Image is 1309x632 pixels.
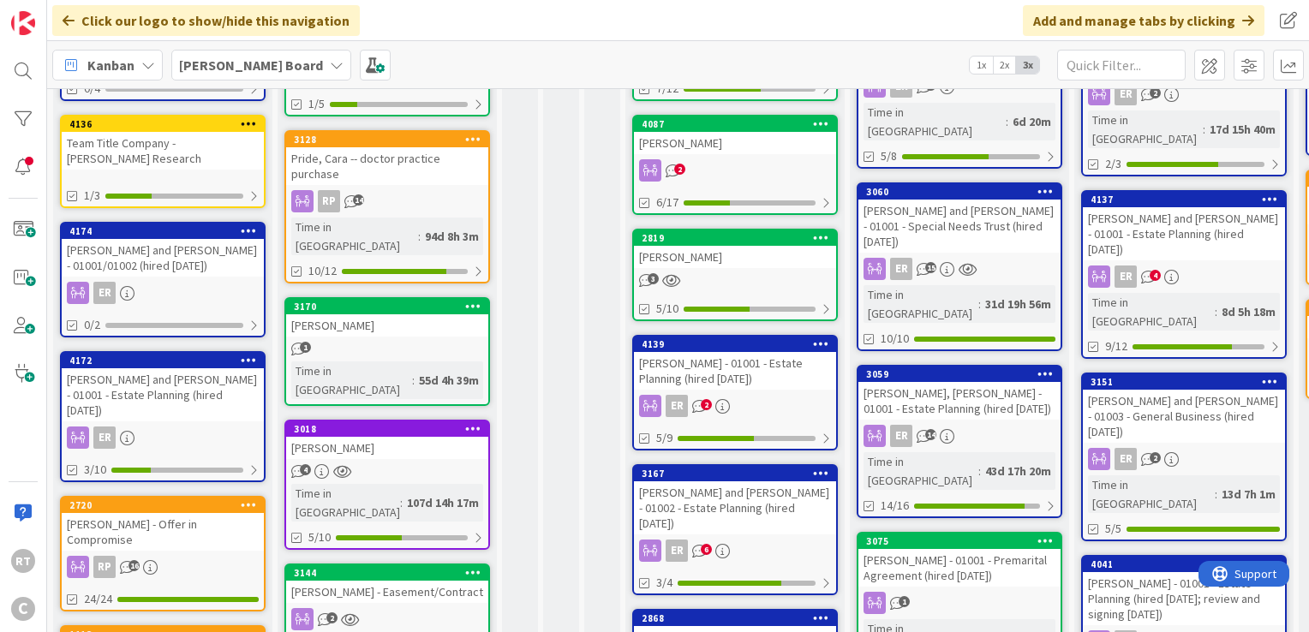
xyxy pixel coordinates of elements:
div: 3128 [286,132,488,147]
div: 3167 [642,468,836,480]
div: 13d 7h 1m [1217,485,1280,504]
input: Quick Filter... [1057,50,1186,80]
span: 2 [674,164,685,175]
a: 4174[PERSON_NAME] and [PERSON_NAME] - 01001/01002 (hired [DATE])ER0/2 [60,222,266,337]
div: ER [890,425,912,447]
div: [PERSON_NAME] and [PERSON_NAME] - 01002 - Estate Planning (hired [DATE]) [634,481,836,534]
div: [PERSON_NAME] and [PERSON_NAME] - 01003 - General Business (hired [DATE]) [1083,390,1285,443]
div: 4136Team Title Company - [PERSON_NAME] Research [62,116,264,170]
span: : [1215,485,1217,504]
span: 6/17 [656,194,678,212]
span: 10/10 [881,330,909,348]
span: 4 [300,464,311,475]
div: ER [666,540,688,562]
div: [PERSON_NAME] [286,314,488,337]
div: 4174 [69,225,264,237]
div: ER [1083,448,1285,470]
span: : [1203,120,1205,139]
span: 6 [701,544,712,555]
div: 3018[PERSON_NAME] [286,421,488,459]
a: 3128Pride, Cara -- doctor practice purchaseRPTime in [GEOGRAPHIC_DATA]:94d 8h 3m10/12 [284,130,490,283]
a: 4087[PERSON_NAME]6/17 [632,115,838,215]
span: 5/10 [308,528,331,546]
a: 2819[PERSON_NAME]5/10 [632,229,838,321]
div: 3060 [858,184,1061,200]
span: 3x [1016,57,1039,74]
a: 3167[PERSON_NAME] and [PERSON_NAME] - 01002 - Estate Planning (hired [DATE])ER3/4 [632,464,838,595]
span: 1 [899,596,910,607]
div: 3167 [634,466,836,481]
div: RP [286,190,488,212]
div: Time in [GEOGRAPHIC_DATA] [1088,110,1203,148]
div: 4136 [62,116,264,132]
div: Time in [GEOGRAPHIC_DATA] [291,361,412,399]
div: Add and manage tabs by clicking [1023,5,1264,36]
div: [PERSON_NAME] - 01001 - Estate Planning (hired [DATE]) [634,352,836,390]
div: 17d 15h 40m [1205,120,1280,139]
div: Time in [GEOGRAPHIC_DATA] [1088,293,1215,331]
span: : [418,227,421,246]
div: 2720 [62,498,264,513]
div: 4172 [69,355,264,367]
span: 3 [648,273,659,284]
div: 2819[PERSON_NAME] [634,230,836,268]
div: 55d 4h 39m [415,371,483,390]
div: 3075 [858,534,1061,549]
div: [PERSON_NAME] and [PERSON_NAME] - 01001 - Special Needs Trust (hired [DATE]) [858,200,1061,253]
div: 3060[PERSON_NAME] and [PERSON_NAME] - 01001 - Special Needs Trust (hired [DATE]) [858,184,1061,253]
a: 4139[PERSON_NAME] - 01001 - Estate Planning (hired [DATE])ER5/9 [632,335,838,450]
div: ER [858,425,1061,447]
span: 15 [925,262,936,273]
div: 43d 17h 20m [981,462,1055,480]
span: 1x [970,57,993,74]
a: 3059[PERSON_NAME], [PERSON_NAME] - 01001 - Estate Planning (hired [DATE])ERTime in [GEOGRAPHIC_DA... [857,365,1062,518]
div: [PERSON_NAME] [634,246,836,268]
div: ER [1115,265,1137,288]
span: 5/9 [656,429,672,447]
span: 3/10 [84,461,106,479]
div: RP [318,190,340,212]
span: 0/2 [84,316,100,334]
div: 3151[PERSON_NAME] and [PERSON_NAME] - 01003 - General Business (hired [DATE]) [1083,374,1285,443]
div: Time in [GEOGRAPHIC_DATA] [1088,475,1215,513]
span: 1/3 [84,187,100,205]
div: ER [634,540,836,562]
div: [PERSON_NAME] [286,437,488,459]
div: 3059 [866,368,1061,380]
div: 3059 [858,367,1061,382]
div: Team Title Company - [PERSON_NAME] Research [62,132,264,170]
div: RP [62,556,264,578]
div: 3018 [286,421,488,437]
span: 1/5 [308,95,325,113]
span: : [978,295,981,313]
span: 9/12 [1105,337,1127,355]
div: [PERSON_NAME] and [PERSON_NAME] - 01001 - Estate Planning (hired [DATE]) [1083,207,1285,260]
a: 4136Team Title Company - [PERSON_NAME] Research1/3 [60,115,266,208]
div: 4137[PERSON_NAME] and [PERSON_NAME] - 01001 - Estate Planning (hired [DATE]) [1083,192,1285,260]
div: ER [1115,83,1137,105]
div: 3018 [294,423,488,435]
div: ER [93,426,116,449]
div: ER [1083,265,1285,288]
div: 3060 [866,186,1061,198]
div: Click our logo to show/hide this navigation [52,5,360,36]
div: [PERSON_NAME] - 01001 - Premarital Agreement (hired [DATE]) [858,549,1061,587]
div: ER [62,426,264,449]
span: 2 [1150,87,1161,98]
b: [PERSON_NAME] Board [179,57,323,74]
span: Support [36,3,78,23]
span: Kanban [87,55,134,75]
a: 3018[PERSON_NAME]Time in [GEOGRAPHIC_DATA]:107d 14h 17m5/10 [284,420,490,550]
span: : [978,462,981,480]
span: 5/10 [656,300,678,318]
div: 3128Pride, Cara -- doctor practice purchase [286,132,488,185]
div: 3144[PERSON_NAME] - Easement/Contract [286,565,488,603]
span: 2x [993,57,1016,74]
div: 4174 [62,224,264,239]
span: 5/5 [1105,520,1121,538]
span: 4 [1150,270,1161,281]
div: 4172[PERSON_NAME] and [PERSON_NAME] - 01001 - Estate Planning (hired [DATE]) [62,353,264,421]
div: 31d 19h 56m [981,295,1055,313]
a: 3170[PERSON_NAME]Time in [GEOGRAPHIC_DATA]:55d 4h 39m [284,297,490,406]
div: 4137 [1091,194,1285,206]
